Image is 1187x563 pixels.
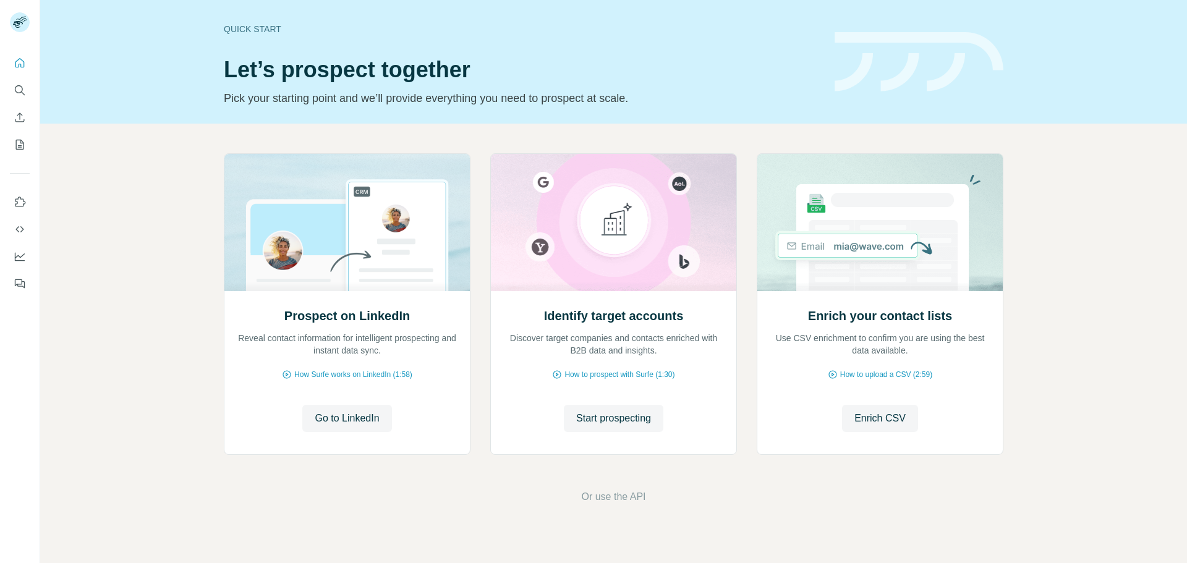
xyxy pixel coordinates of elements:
h2: Enrich your contact lists [808,307,952,324]
button: Use Surfe on LinkedIn [10,191,30,213]
h2: Identify target accounts [544,307,684,324]
button: My lists [10,133,30,156]
button: Dashboard [10,245,30,268]
img: Prospect on LinkedIn [224,154,470,291]
span: How to prospect with Surfe (1:30) [564,369,674,380]
img: Identify target accounts [490,154,737,291]
button: Quick start [10,52,30,74]
span: Enrich CSV [854,411,906,426]
button: Start prospecting [564,405,663,432]
img: Enrich your contact lists [757,154,1003,291]
button: Enrich CSV [10,106,30,129]
span: How to upload a CSV (2:59) [840,369,932,380]
button: Use Surfe API [10,218,30,240]
p: Use CSV enrichment to confirm you are using the best data available. [770,332,990,357]
h2: Prospect on LinkedIn [284,307,410,324]
button: Feedback [10,273,30,295]
h1: Let’s prospect together [224,57,820,82]
button: Go to LinkedIn [302,405,391,432]
span: Start prospecting [576,411,651,426]
button: Or use the API [581,489,645,504]
p: Pick your starting point and we’ll provide everything you need to prospect at scale. [224,90,820,107]
p: Reveal contact information for intelligent prospecting and instant data sync. [237,332,457,357]
span: How Surfe works on LinkedIn (1:58) [294,369,412,380]
button: Enrich CSV [842,405,918,432]
div: Quick start [224,23,820,35]
img: banner [835,32,1003,92]
span: Go to LinkedIn [315,411,379,426]
p: Discover target companies and contacts enriched with B2B data and insights. [503,332,724,357]
button: Search [10,79,30,101]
